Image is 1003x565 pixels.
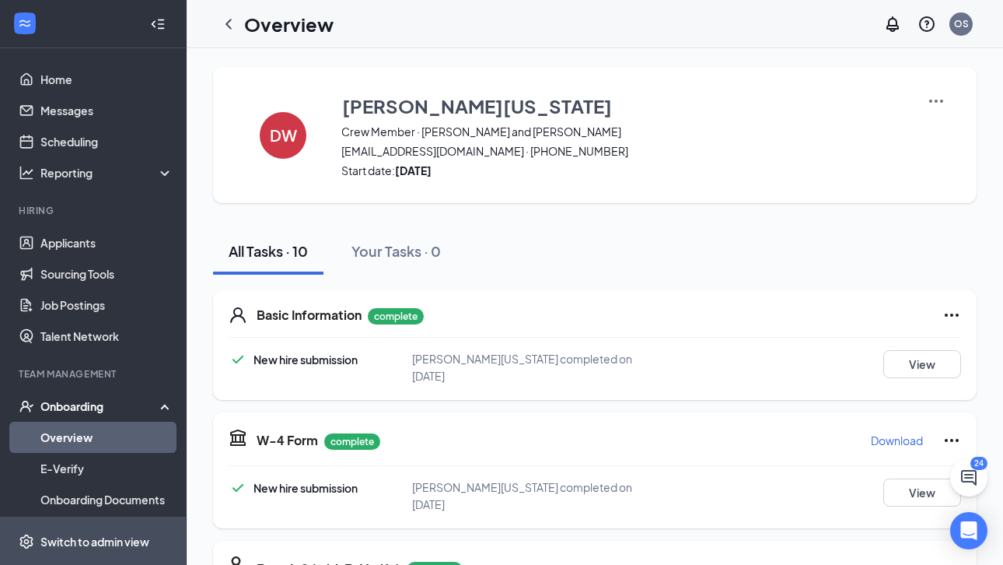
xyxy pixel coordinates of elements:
a: Home [40,64,173,95]
a: Overview [40,422,173,453]
a: Messages [40,95,173,126]
h4: DW [270,130,297,141]
svg: Settings [19,534,34,549]
div: Onboarding [40,398,160,414]
div: All Tasks · 10 [229,241,308,261]
svg: Ellipses [942,306,961,325]
p: complete [368,308,424,325]
svg: WorkstreamLogo [17,16,33,31]
button: View [883,350,961,378]
div: Your Tasks · 0 [351,241,441,261]
span: [PERSON_NAME][US_STATE] completed on [DATE] [412,352,632,383]
svg: ChatActive [959,468,978,487]
a: Onboarding Documents [40,484,173,515]
span: [EMAIL_ADDRESS][DOMAIN_NAME] · [PHONE_NUMBER] [341,143,907,159]
p: complete [324,433,380,450]
img: More Actions [927,92,945,111]
a: E-Verify [40,453,173,484]
div: 24 [970,457,987,470]
div: OS [954,17,969,30]
div: Reporting [40,165,174,181]
h5: W-4 Form [257,432,318,449]
svg: Collapse [150,16,166,32]
svg: User [229,306,247,325]
span: New hire submission [253,481,358,495]
span: [PERSON_NAME][US_STATE] completed on [DATE] [412,480,632,511]
a: Activity log [40,515,173,546]
svg: Checkmark [229,350,247,369]
a: Job Postings [40,290,173,321]
div: Hiring [19,204,170,217]
h3: [PERSON_NAME][US_STATE] [342,93,612,119]
button: ChatActive [950,459,987,497]
span: New hire submission [253,353,358,367]
strong: [DATE] [395,163,432,177]
div: Team Management [19,367,170,381]
span: Crew Member · [PERSON_NAME] and [PERSON_NAME] [341,124,907,139]
svg: ChevronLeft [219,15,238,33]
div: Open Intercom Messenger [950,512,987,549]
svg: Checkmark [229,479,247,497]
h5: Basic Information [257,307,362,324]
svg: UserCheck [19,398,34,414]
a: Scheduling [40,126,173,157]
a: Talent Network [40,321,173,352]
svg: Notifications [883,15,902,33]
a: Applicants [40,227,173,258]
button: [PERSON_NAME][US_STATE] [341,92,907,120]
span: Start date: [341,163,907,178]
svg: QuestionInfo [917,15,936,33]
div: Switch to admin view [40,534,149,549]
button: DW [244,92,322,178]
a: Sourcing Tools [40,258,173,290]
svg: Analysis [19,165,34,181]
p: Download [871,433,923,448]
svg: TaxGovernmentIcon [229,428,247,447]
button: View [883,479,961,507]
svg: Ellipses [942,431,961,450]
h1: Overview [244,11,334,37]
button: Download [870,428,924,453]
